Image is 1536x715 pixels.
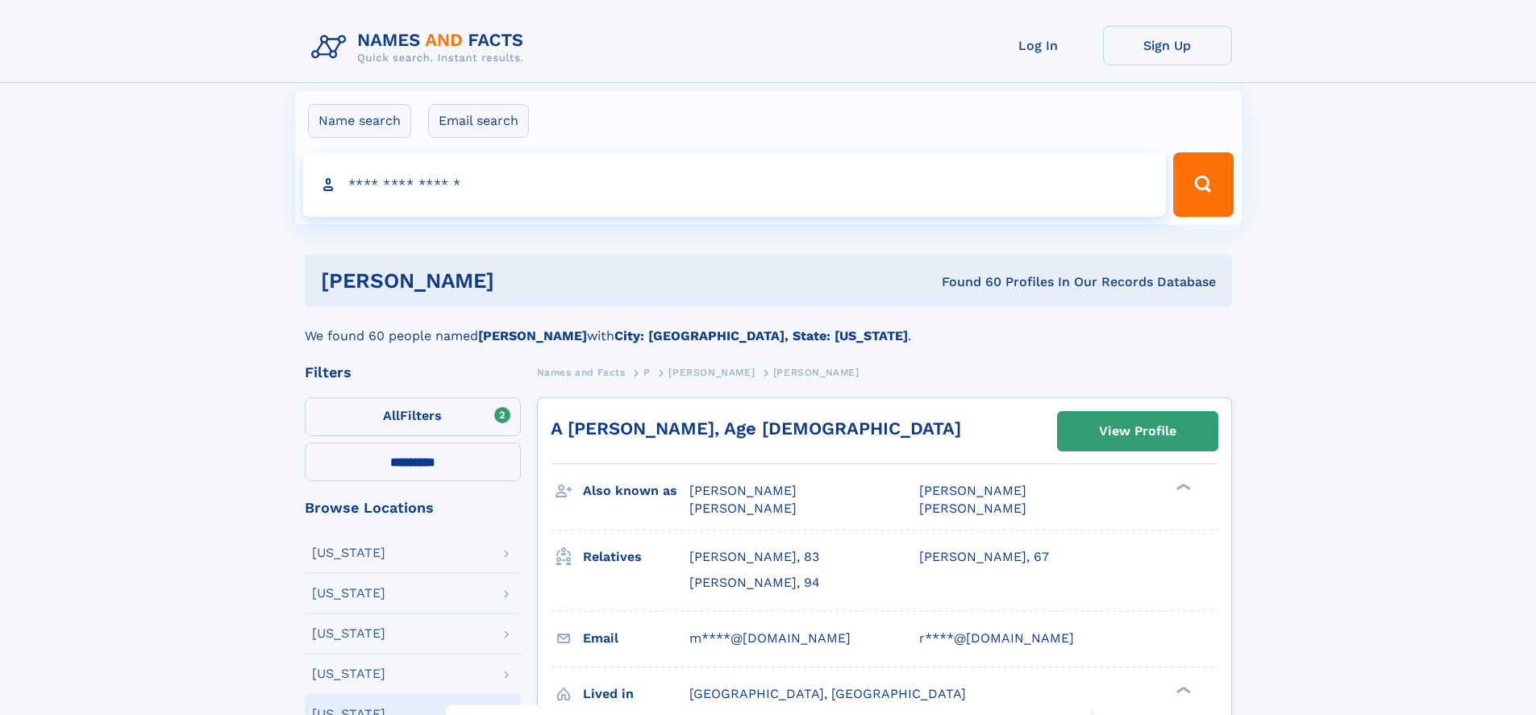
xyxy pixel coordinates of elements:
[312,547,385,559] div: [US_STATE]
[312,587,385,600] div: [US_STATE]
[919,548,1049,566] a: [PERSON_NAME], 67
[551,418,961,439] a: A [PERSON_NAME], Age [DEMOGRAPHIC_DATA]
[321,271,718,291] h1: [PERSON_NAME]
[1172,684,1192,695] div: ❯
[312,667,385,680] div: [US_STATE]
[308,104,411,138] label: Name search
[312,627,385,640] div: [US_STATE]
[478,328,587,343] b: [PERSON_NAME]
[643,362,651,382] a: P
[303,152,1167,217] input: search input
[305,26,537,69] img: Logo Names and Facts
[668,367,755,378] span: [PERSON_NAME]
[689,548,819,566] a: [PERSON_NAME], 83
[689,574,820,592] a: [PERSON_NAME], 94
[919,483,1026,498] span: [PERSON_NAME]
[537,362,626,382] a: Names and Facts
[583,680,689,708] h3: Lived in
[689,501,797,516] span: [PERSON_NAME]
[383,408,400,423] span: All
[643,367,651,378] span: P
[583,543,689,571] h3: Relatives
[773,367,860,378] span: [PERSON_NAME]
[305,365,521,380] div: Filters
[689,483,797,498] span: [PERSON_NAME]
[1099,413,1176,450] div: View Profile
[305,501,521,515] div: Browse Locations
[689,686,966,701] span: [GEOGRAPHIC_DATA], [GEOGRAPHIC_DATA]
[614,328,908,343] b: City: [GEOGRAPHIC_DATA], State: [US_STATE]
[668,362,755,382] a: [PERSON_NAME]
[1103,26,1232,65] a: Sign Up
[1173,152,1233,217] button: Search Button
[718,273,1216,291] div: Found 60 Profiles In Our Records Database
[1172,482,1192,493] div: ❯
[583,477,689,505] h3: Also known as
[974,26,1103,65] a: Log In
[428,104,529,138] label: Email search
[305,307,1232,346] div: We found 60 people named with .
[305,397,521,436] label: Filters
[1058,412,1218,451] a: View Profile
[919,501,1026,516] span: [PERSON_NAME]
[583,625,689,652] h3: Email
